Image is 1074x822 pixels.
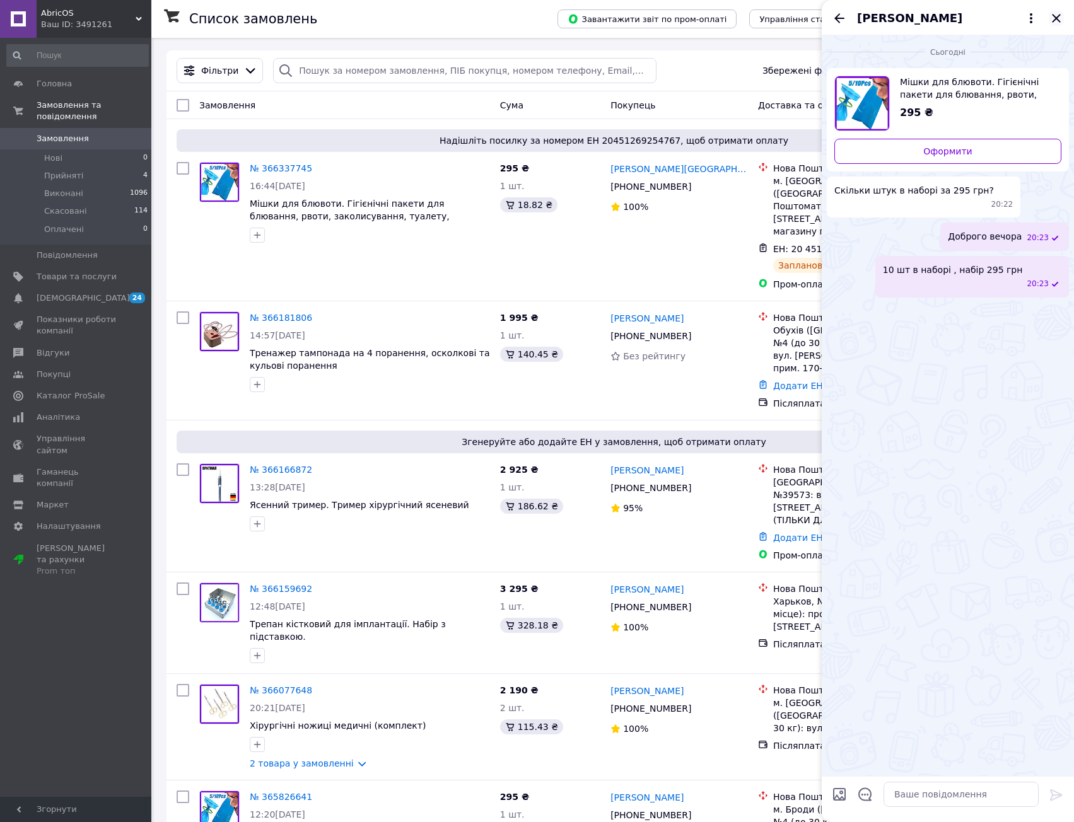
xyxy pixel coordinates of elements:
[250,181,305,191] span: 16:44[DATE]
[201,64,238,77] span: Фільтри
[758,100,851,110] span: Доставка та оплата
[834,139,1061,164] a: Оформити
[250,330,305,340] span: 14:57[DATE]
[835,76,889,130] img: 5092264545_w640_h640_meshki-dlya-rvoty.jpg
[610,312,684,325] a: [PERSON_NAME]
[143,170,148,182] span: 4
[500,197,557,212] div: 18.82 ₴
[773,175,925,238] div: м. [GEOGRAPHIC_DATA] ([GEOGRAPHIC_DATA].), Поштомат №44730: вул. [STREET_ADDRESS] (біля магазину ...
[250,482,305,492] span: 13:28[DATE]
[500,347,563,362] div: 140.45 ₴
[250,703,305,713] span: 20:21[DATE]
[37,521,101,532] span: Налаштування
[773,476,925,526] div: [GEOGRAPHIC_DATA], Поштомат №39573: вул. [STREET_ADDRESS], під'їзд №3 (ТІЛЬКИ ДЛЯ МЕШКАНЦІВ)
[500,809,525,819] span: 1 шт.
[1027,279,1049,289] span: 20:23 12.10.2025
[834,184,994,197] span: Скільки штук в наборі за 295 грн?
[857,786,873,802] button: Відкрити шаблони відповідей
[143,224,148,235] span: 0
[143,153,148,164] span: 0
[623,202,648,212] span: 100%
[759,14,856,24] span: Управління статусами
[199,684,240,724] a: Фото товару
[500,792,529,802] span: 295 ₴
[773,258,844,273] div: Заплановано
[41,8,136,19] span: AbricOS
[610,182,691,192] span: [PHONE_NUMBER]
[610,331,691,341] span: [PHONE_NUMBER]
[610,791,684,804] a: [PERSON_NAME]
[610,100,655,110] span: Покупець
[250,313,312,323] a: № 366181806
[250,465,312,475] a: № 366166872
[900,76,1051,101] span: Мішки для блювоти. Гігієнічні пакети для блювання, рвоти, заколисування, туалету, подорожей.
[130,188,148,199] span: 1096
[37,347,69,359] span: Відгуки
[610,583,684,596] a: [PERSON_NAME]
[250,348,490,371] a: Тренажер тампонада на 4 поранення, осколкові та кульові поранення
[37,78,72,90] span: Головна
[189,11,317,26] h1: Список замовлень
[199,100,255,110] span: Замовлення
[991,199,1013,210] span: 20:22 12.10.2025
[500,618,563,633] div: 328.18 ₴
[500,313,539,323] span: 1 995 ₴
[129,292,145,303] span: 24
[773,278,925,291] div: Пром-оплата
[37,466,117,489] span: Гаманець компанії
[37,390,105,402] span: Каталог ProSale
[832,11,847,26] button: Назад
[773,244,878,254] span: ЕН: 20 4512 6925 4767
[250,163,312,173] a: № 366337745
[200,312,239,351] img: Фото товару
[773,595,925,633] div: Харьков, №39 (до 30 кг на одне місце): просп. [STREET_ADDRESS]
[623,503,643,513] span: 95%
[250,619,446,642] a: Трепан кістковий для імплантації. Набір з підставкою.
[773,549,925,562] div: Пром-оплата
[182,436,1046,448] span: Згенеруйте або додайте ЕН у замовлення, щоб отримати оплату
[773,790,925,803] div: Нова Пошта
[1049,11,1064,26] button: Закрити
[37,565,117,577] div: Prom топ
[773,739,925,752] div: Післяплата
[44,170,83,182] span: Прийняті
[500,703,525,713] span: 2 шт.
[44,188,83,199] span: Виконані
[773,311,925,324] div: Нова Пошта
[37,271,117,282] span: Товари та послуги
[37,433,117,456] span: Управління сайтом
[610,483,691,493] span: [PHONE_NUMBER]
[250,758,354,768] a: 2 товара у замовленні
[273,58,657,83] input: Пошук за номером замовлення, ПІБ покупця, номером телефону, Email, номером накладної
[41,19,151,30] div: Ваш ID: 3491261
[37,133,89,144] span: Замовлення
[857,10,1039,26] button: [PERSON_NAME]
[925,47,971,58] span: Сьогодні
[610,464,684,477] a: [PERSON_NAME]
[834,76,1061,131] a: Переглянути товар
[250,685,312,695] a: № 366077648
[250,721,426,731] a: Хірургічні ножиці медичні (комплект)
[200,583,239,622] img: Фото товару
[199,162,240,202] a: Фото товару
[500,100,523,110] span: Cума
[773,397,925,410] div: Післяплата
[500,330,525,340] span: 1 шт.
[610,685,684,697] a: [PERSON_NAME]
[250,601,305,611] span: 12:48[DATE]
[773,582,925,595] div: Нова Пошта
[773,684,925,697] div: Нова Пошта
[500,601,525,611] span: 1 шт.
[773,697,925,734] div: м. [GEOGRAPHIC_DATA] ([GEOGRAPHIC_DATA].), №31 (до 30 кг): вул. Тершаковців, 1
[200,685,239,724] img: Фото товару
[762,64,855,77] span: Збережені фільтри:
[610,163,748,175] a: [PERSON_NAME][GEOGRAPHIC_DATA]
[500,181,525,191] span: 1 шт.
[37,412,80,423] span: Аналітика
[37,499,69,511] span: Маркет
[134,205,148,217] span: 114
[250,199,450,234] span: Мішки для блювоти. Гігієнічні пакети для блювання, рвоти, заколисування, туалету, подорожей.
